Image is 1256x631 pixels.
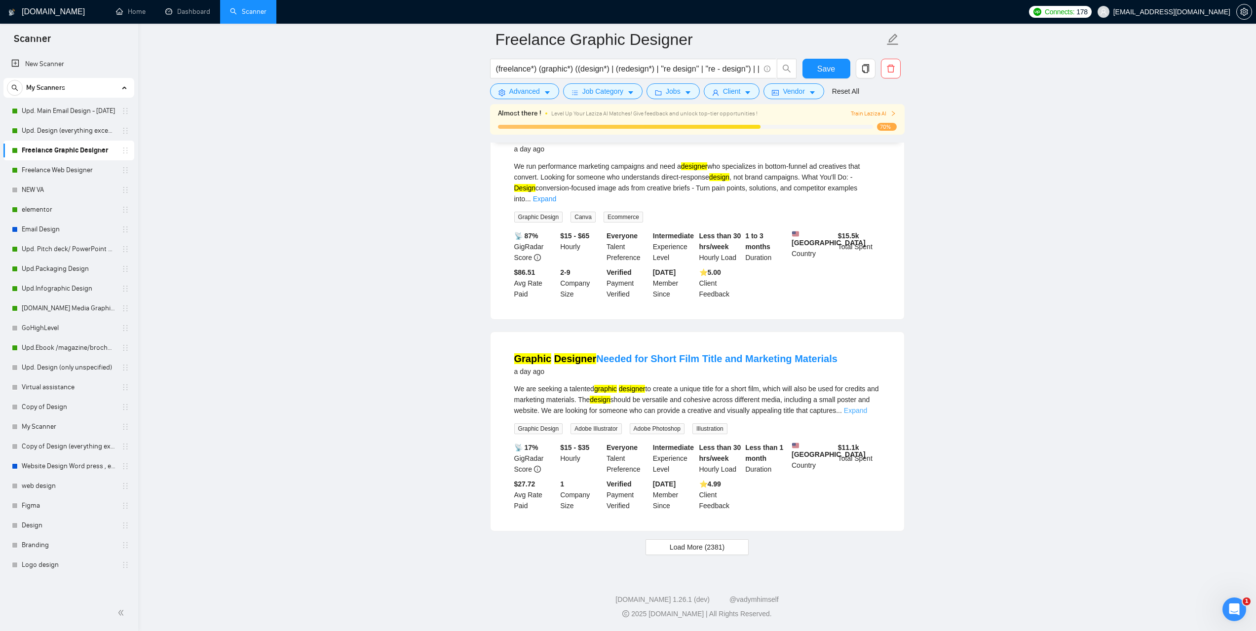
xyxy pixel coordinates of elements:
span: bars [571,89,578,96]
span: My Scanners [26,78,65,98]
span: Ecommerce [604,212,643,223]
span: 1 [1243,597,1251,605]
span: Load More (2381) [670,542,724,553]
div: Avg Rate Paid [512,267,559,299]
a: Upd. Design (only unspecified) [22,358,115,377]
span: holder [121,443,129,450]
a: Figma [22,496,115,516]
button: folderJobscaret-down [647,83,700,99]
span: user [1100,8,1107,15]
span: Graphic Design [514,212,563,223]
a: Upd. Pitch deck/ PowerPoint Designer [22,239,115,259]
a: Reset All [832,86,859,97]
div: Talent Preference [605,442,651,475]
div: Member Since [651,479,697,511]
span: Illustration [692,423,727,434]
a: Upd. Design (everything except unspecified) [22,121,115,141]
span: setting [498,89,505,96]
img: 🇺🇸 [792,230,799,237]
span: Vendor [783,86,804,97]
a: @vadymhimself [729,595,779,603]
span: setting [1237,8,1252,16]
b: [GEOGRAPHIC_DATA] [792,230,866,247]
span: caret-down [544,89,551,96]
span: caret-down [809,89,816,96]
span: user [712,89,719,96]
a: Expand [844,407,867,414]
button: copy [856,59,875,78]
span: idcard [772,89,779,96]
span: edit [886,33,899,46]
span: Graphic Design [514,423,563,434]
b: $ 11.1k [838,444,859,451]
span: Almost there ! [498,108,541,119]
span: Jobs [666,86,681,97]
span: holder [121,502,129,510]
b: $15 - $65 [560,232,589,240]
span: holder [121,127,129,135]
span: info-circle [534,466,541,473]
span: holder [121,225,129,233]
a: New Scanner [11,54,126,74]
span: Canva [571,212,596,223]
span: holder [121,304,129,312]
span: search [777,64,796,73]
a: Logo design [22,555,115,575]
a: Copy of Design (everything except unspecified) [22,437,115,456]
span: Advanced [509,86,540,97]
span: info-circle [534,254,541,261]
mark: designer [681,162,708,170]
a: web design [22,476,115,496]
span: holder [121,521,129,529]
b: Everyone [607,444,638,451]
a: NEW VA [22,180,115,200]
div: 2025 [DOMAIN_NAME] | All Rights Reserved. [146,609,1248,619]
b: 2-9 [560,268,570,276]
b: 1 [560,480,564,488]
button: setting [1236,4,1252,20]
b: 1 to 3 months [745,232,770,251]
b: Verified [607,480,632,488]
b: ⭐️ 4.99 [699,480,721,488]
b: [DATE] [653,268,676,276]
b: $ 15.5k [838,232,859,240]
li: My Scanners [3,78,134,575]
span: holder [121,166,129,174]
div: Talent Preference [605,230,651,263]
button: Train Laziza AI [851,109,896,118]
a: Email Design [22,220,115,239]
b: Less than 30 hrs/week [699,232,741,251]
span: info-circle [764,66,770,72]
div: Hourly [558,230,605,263]
span: holder [121,147,129,154]
span: holder [121,561,129,569]
div: GigRadar Score [512,230,559,263]
span: holder [121,245,129,253]
a: Copy of Design [22,397,115,417]
span: double-left [117,608,127,618]
span: holder [121,107,129,115]
span: holder [121,285,129,293]
b: $27.72 [514,480,535,488]
button: search [7,80,23,96]
input: Search Freelance Jobs... [496,63,760,75]
span: holder [121,383,129,391]
button: Load More (2381) [646,539,749,555]
span: Save [817,63,835,75]
a: Graphic DesignerNeeded for Short Film Title and Marketing Materials [514,353,837,364]
span: delete [881,64,900,73]
b: Verified [607,268,632,276]
mark: design [709,173,729,181]
b: Intermediate [653,232,694,240]
img: 🇺🇸 [792,442,799,449]
span: copy [856,64,875,73]
a: Upd.Infographic Design [22,279,115,298]
mark: designer [619,385,646,393]
div: Total Spent [836,230,882,263]
div: Client Feedback [697,479,744,511]
mark: Design [514,184,536,192]
span: holder [121,364,129,371]
div: Avg Rate Paid [512,479,559,511]
button: delete [881,59,901,78]
div: Company Size [558,267,605,299]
